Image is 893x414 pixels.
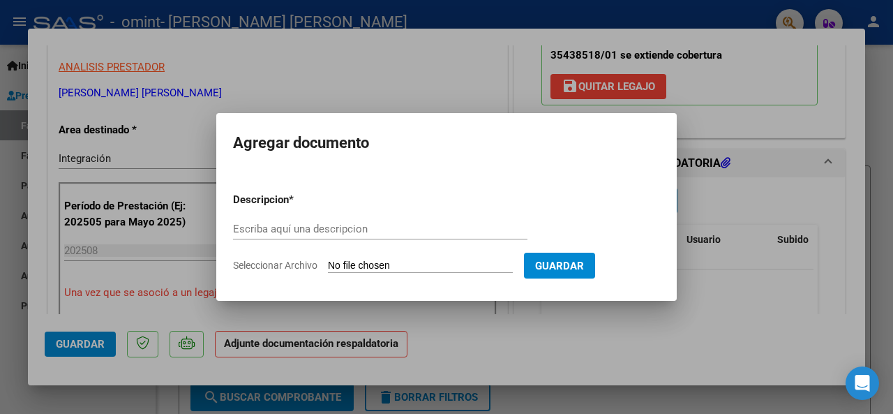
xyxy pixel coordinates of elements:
h2: Agregar documento [233,130,660,156]
span: Seleccionar Archivo [233,260,317,271]
div: Open Intercom Messenger [846,367,879,400]
button: Guardar [524,253,595,279]
span: Guardar [535,260,584,272]
p: Descripcion [233,192,361,208]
